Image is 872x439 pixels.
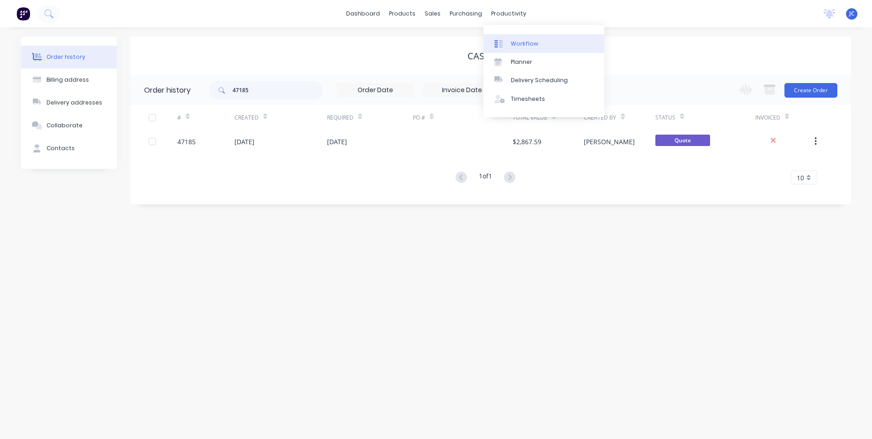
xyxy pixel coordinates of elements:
a: Workflow [483,34,604,52]
div: Invoiced [755,114,780,122]
input: Invoice Date [424,84,500,97]
button: Create Order [784,83,837,98]
div: 47185 [177,137,196,146]
div: Planner [511,58,532,66]
div: CASH SALE [467,51,514,62]
div: Billing address [47,76,89,84]
span: Quote [655,135,710,146]
div: Required [327,105,413,130]
div: $2,867.59 [513,137,541,146]
div: 1 of 1 [479,171,492,184]
a: Planner [483,53,604,71]
div: Delivery addresses [47,99,102,107]
div: Invoiced [755,105,812,130]
img: Factory [16,7,30,21]
div: Order history [47,53,85,61]
div: Created [234,114,259,122]
div: [DATE] [327,137,347,146]
input: Order Date [337,84,414,97]
a: Timesheets [483,90,604,108]
div: Created [234,105,327,130]
div: Contacts [47,144,75,152]
div: Status [655,105,755,130]
div: Created By [584,105,655,130]
button: Contacts [21,137,117,160]
div: # [177,114,181,122]
a: dashboard [342,7,384,21]
button: Billing address [21,68,117,91]
div: Collaborate [47,121,83,130]
div: Timesheets [511,95,545,103]
div: [PERSON_NAME] [584,137,635,146]
div: # [177,105,234,130]
div: PO # [413,105,513,130]
button: Collaborate [21,114,117,137]
div: products [384,7,420,21]
input: Search... [233,81,323,99]
div: Delivery Scheduling [511,76,568,84]
div: Order history [144,85,191,96]
div: sales [420,7,445,21]
div: Workflow [511,40,538,48]
div: Required [327,114,353,122]
div: purchasing [445,7,487,21]
a: Delivery Scheduling [483,71,604,89]
div: Status [655,114,675,122]
div: PO # [413,114,425,122]
span: JC [849,10,855,18]
div: [DATE] [234,137,254,146]
button: Order history [21,46,117,68]
div: productivity [487,7,531,21]
button: Delivery addresses [21,91,117,114]
span: 10 [797,173,804,183]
